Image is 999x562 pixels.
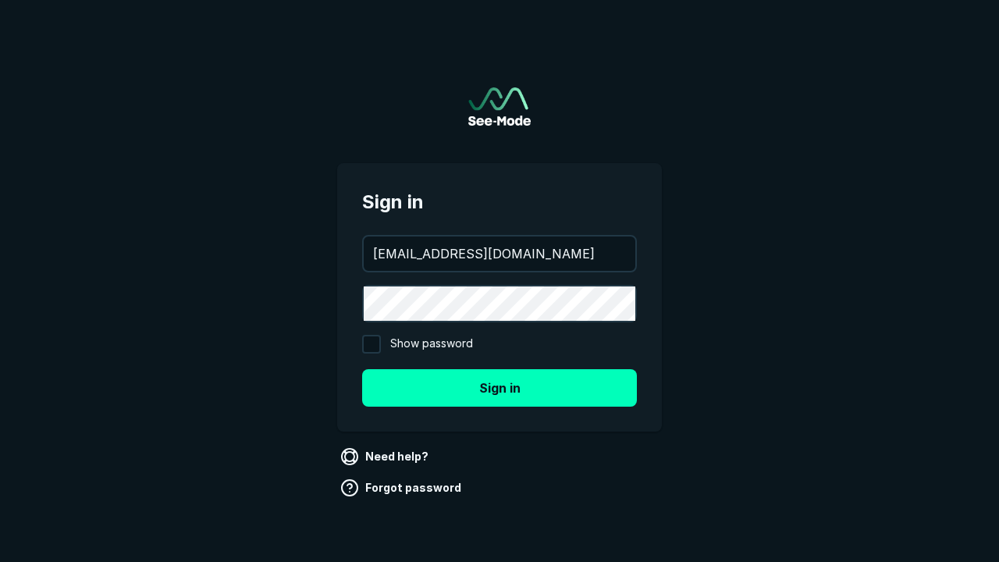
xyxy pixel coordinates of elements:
[362,369,637,407] button: Sign in
[468,87,531,126] img: See-Mode Logo
[337,444,435,469] a: Need help?
[468,87,531,126] a: Go to sign in
[364,237,635,271] input: your@email.com
[390,335,473,354] span: Show password
[362,188,637,216] span: Sign in
[337,475,468,500] a: Forgot password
